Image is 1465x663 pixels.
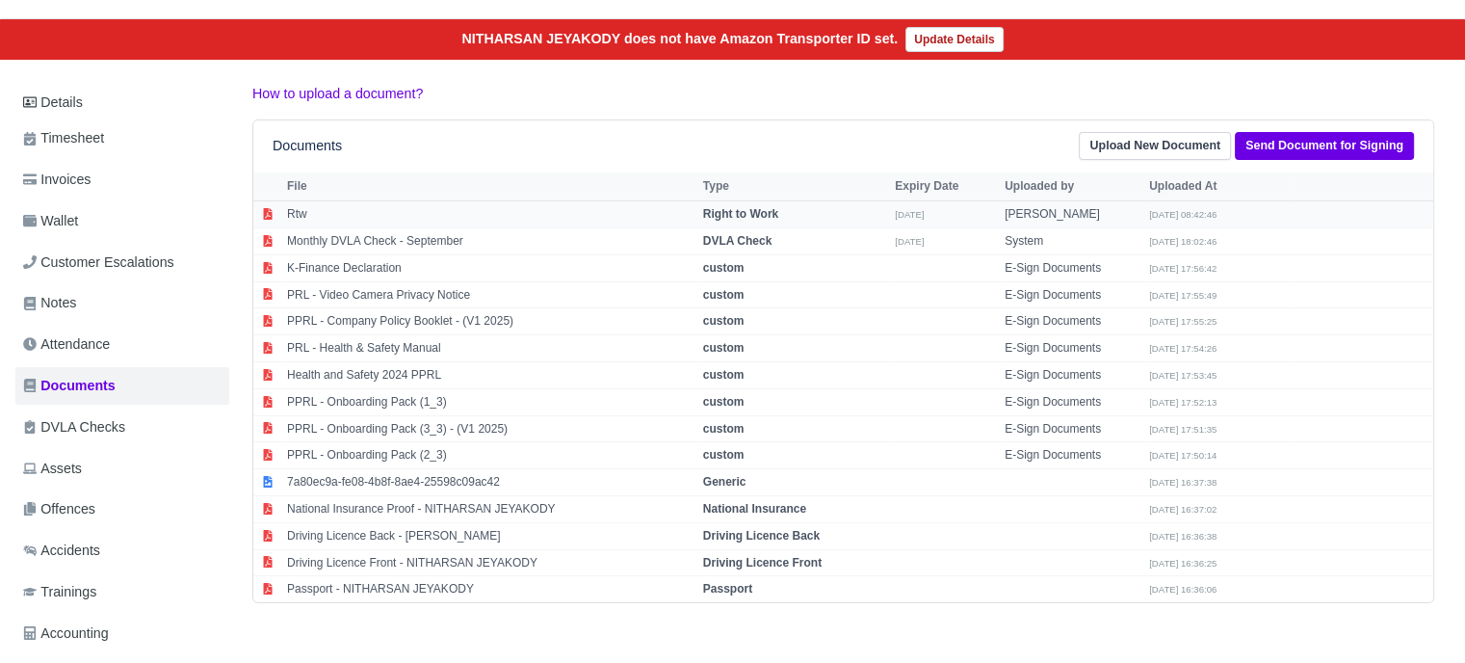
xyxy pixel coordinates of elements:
iframe: Chat Widget [1369,570,1465,663]
span: Accounting [23,623,109,645]
strong: Passport [703,582,752,596]
th: File [282,172,698,201]
small: [DATE] 17:52:13 [1149,397,1216,408]
a: How to upload a document? [252,86,423,101]
small: [DATE] 17:55:49 [1149,290,1216,301]
td: E-Sign Documents [1000,281,1144,308]
small: [DATE] 16:36:06 [1149,584,1216,595]
strong: custom [703,395,745,409]
a: Timesheet [15,119,229,157]
span: Assets [23,458,82,480]
a: DVLA Checks [15,409,229,446]
small: [DATE] 17:50:14 [1149,450,1216,461]
td: K-Finance Declaration [282,254,698,281]
small: [DATE] 16:36:25 [1149,558,1216,569]
a: Assets [15,450,229,488]
td: PPRL - Onboarding Pack (1_3) [282,388,698,415]
small: [DATE] [895,236,924,247]
th: Expiry Date [890,172,1000,201]
span: Wallet [23,210,78,232]
a: Trainings [15,573,229,611]
td: Rtw [282,201,698,228]
small: [DATE] [895,209,924,220]
td: Monthly DVLA Check - September [282,228,698,255]
small: [DATE] 16:37:38 [1149,477,1216,488]
a: Send Document for Signing [1235,132,1414,160]
td: System [1000,228,1144,255]
strong: National Insurance [703,502,806,516]
td: E-Sign Documents [1000,442,1144,469]
span: DVLA Checks [23,416,125,438]
strong: DVLA Check [703,234,772,248]
small: [DATE] 17:51:35 [1149,424,1216,435]
strong: custom [703,422,745,436]
td: Passport - NITHARSAN JEYAKODY [282,576,698,602]
strong: Generic [703,475,746,489]
td: [PERSON_NAME] [1000,201,1144,228]
small: [DATE] 16:36:38 [1149,531,1216,542]
span: Customer Escalations [23,252,174,274]
span: Attendance [23,333,110,356]
span: Trainings [23,581,96,603]
span: Accidents [23,540,100,562]
a: Details [15,85,229,120]
span: Notes [23,292,76,314]
small: [DATE] 17:55:25 [1149,316,1216,327]
span: Offences [23,498,95,520]
th: Type [698,172,891,201]
strong: custom [703,341,745,355]
span: Timesheet [23,127,104,149]
strong: custom [703,288,745,302]
th: Uploaded by [1000,172,1144,201]
a: Accidents [15,532,229,570]
td: Health and Safety 2024 PPRL [282,362,698,389]
small: [DATE] 18:02:46 [1149,236,1216,247]
td: Driving Licence Back - [PERSON_NAME] [282,522,698,549]
td: E-Sign Documents [1000,415,1144,442]
small: [DATE] 17:53:45 [1149,370,1216,381]
strong: custom [703,368,745,382]
td: E-Sign Documents [1000,308,1144,335]
a: Attendance [15,326,229,363]
a: Offences [15,491,229,528]
strong: Driving Licence Front [703,556,822,570]
a: Upload New Document [1079,132,1231,160]
span: Documents [23,375,116,397]
td: PRL - Health & Safety Manual [282,335,698,362]
small: [DATE] 08:42:46 [1149,209,1216,220]
td: E-Sign Documents [1000,388,1144,415]
h6: Documents [273,138,342,154]
a: Customer Escalations [15,244,229,281]
small: [DATE] 16:37:02 [1149,504,1216,515]
strong: custom [703,314,745,328]
td: PPRL - Onboarding Pack (2_3) [282,442,698,469]
td: PPRL - Company Policy Booklet - (V1 2025) [282,308,698,335]
td: E-Sign Documents [1000,362,1144,389]
td: PRL - Video Camera Privacy Notice [282,281,698,308]
strong: Right to Work [703,207,778,221]
a: Accounting [15,615,229,652]
td: Driving Licence Front - NITHARSAN JEYAKODY [282,549,698,576]
strong: custom [703,448,745,462]
a: Notes [15,284,229,322]
small: [DATE] 17:56:42 [1149,263,1216,274]
strong: custom [703,261,745,275]
a: Invoices [15,161,229,199]
strong: Driving Licence Back [703,529,820,543]
span: Invoices [23,169,91,191]
td: E-Sign Documents [1000,254,1144,281]
th: Uploaded At [1144,172,1289,201]
td: E-Sign Documents [1000,335,1144,362]
td: National Insurance Proof - NITHARSAN JEYAKODY [282,496,698,523]
td: 7a80ec9a-fe08-4b8f-8ae4-25598c09ac42 [282,469,698,496]
a: Documents [15,367,229,405]
td: PPRL - Onboarding Pack (3_3) - (V1 2025) [282,415,698,442]
a: Update Details [905,27,1003,52]
small: [DATE] 17:54:26 [1149,343,1216,354]
a: Wallet [15,202,229,240]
